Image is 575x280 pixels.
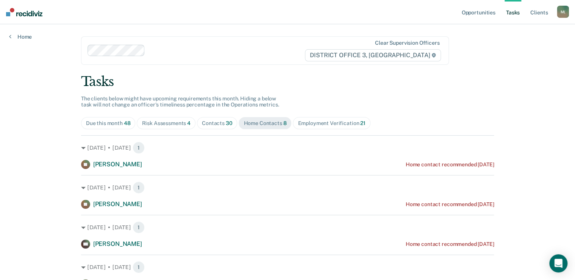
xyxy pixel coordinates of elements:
[142,120,191,127] div: Risk Assessments
[93,240,142,247] span: [PERSON_NAME]
[283,120,286,126] span: 8
[557,6,569,18] div: M (
[557,6,569,18] button: M(
[9,33,32,40] a: Home
[375,40,439,46] div: Clear supervision officers
[133,261,145,273] span: 1
[93,200,142,208] span: [PERSON_NAME]
[360,120,366,126] span: 21
[6,8,42,16] img: Recidiviz
[133,221,145,233] span: 1
[549,254,567,272] div: Open Intercom Messenger
[133,181,145,194] span: 1
[202,120,233,127] div: Contacts
[81,181,494,194] div: [DATE] • [DATE] 1
[81,142,494,154] div: [DATE] • [DATE] 1
[226,120,233,126] span: 30
[406,201,494,208] div: Home contact recommended [DATE]
[406,241,494,247] div: Home contact recommended [DATE]
[93,161,142,168] span: [PERSON_NAME]
[244,120,286,127] div: Home Contacts
[81,261,494,273] div: [DATE] • [DATE] 1
[305,49,441,61] span: DISTRICT OFFICE 3, [GEOGRAPHIC_DATA]
[81,221,494,233] div: [DATE] • [DATE] 1
[187,120,191,126] span: 4
[81,74,494,89] div: Tasks
[133,142,145,154] span: 1
[298,120,365,127] div: Employment Verification
[86,120,131,127] div: Due this month
[406,161,494,168] div: Home contact recommended [DATE]
[124,120,131,126] span: 48
[81,95,279,108] span: The clients below might have upcoming requirements this month. Hiding a below task will not chang...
